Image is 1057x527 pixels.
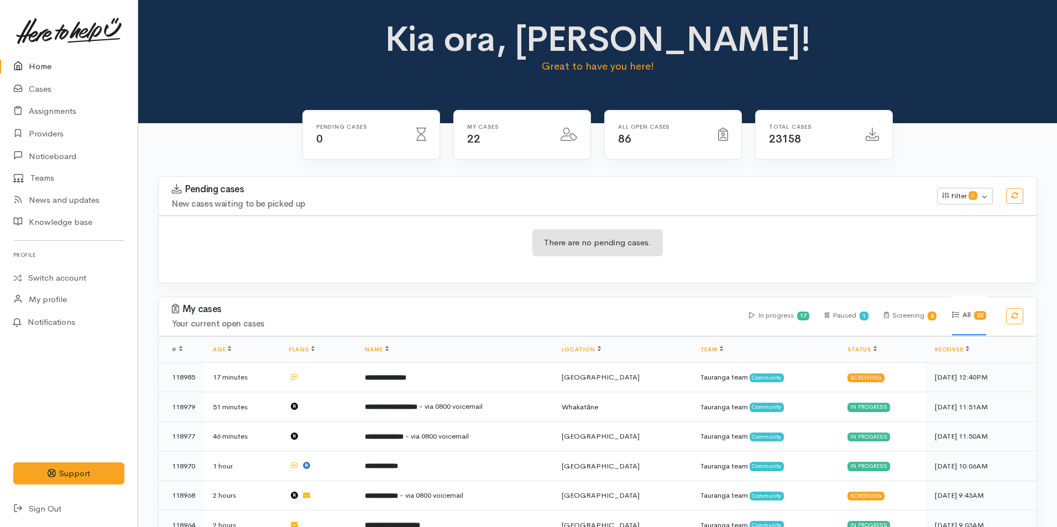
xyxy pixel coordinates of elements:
[926,421,1037,451] td: [DATE] 11:50AM
[825,296,868,335] div: Paused
[467,124,547,130] h6: My cases
[847,433,890,441] div: In progress
[930,312,934,319] b: 4
[977,312,983,319] b: 22
[172,184,924,195] h3: Pending cases
[847,373,885,382] div: Screening
[800,312,807,319] b: 17
[562,461,640,471] span: [GEOGRAPHIC_DATA]
[13,462,124,485] button: Support
[847,492,885,500] div: Screening
[172,346,182,353] span: #
[692,392,839,422] td: Tauranga team
[847,403,890,412] div: In progress
[692,421,839,451] td: Tauranga team
[750,433,784,441] span: Community
[172,199,924,209] h4: New cases waiting to be picked up
[365,346,388,353] a: Name
[204,362,280,392] td: 17 minutes
[562,372,640,382] span: [GEOGRAPHIC_DATA]
[862,312,866,319] b: 1
[204,421,280,451] td: 46 minutes
[884,296,937,335] div: Screening
[381,59,814,74] p: Great to have you here!
[926,392,1037,422] td: [DATE] 11:51AM
[847,462,890,471] div: In progress
[937,188,993,204] button: Filter0
[749,296,809,335] div: In progress
[700,346,723,353] a: Team
[618,124,705,130] h6: All Open cases
[750,403,784,412] span: Community
[769,132,801,146] span: 23158
[692,481,839,510] td: Tauranga team
[159,481,204,510] td: 118968
[172,304,736,315] h3: My cases
[769,124,852,130] h6: Total cases
[926,481,1037,510] td: [DATE] 9:43AM
[204,481,280,510] td: 2 hours
[562,431,640,441] span: [GEOGRAPHIC_DATA]
[159,392,204,422] td: 118979
[159,451,204,481] td: 118970
[204,392,280,422] td: 51 minutes
[316,124,403,130] h6: Pending cases
[204,451,280,481] td: 1 hour
[562,491,640,500] span: [GEOGRAPHIC_DATA]
[926,362,1037,392] td: [DATE] 12:40PM
[750,462,784,471] span: Community
[467,132,480,146] span: 22
[419,402,483,411] span: - via 0800 voicemail
[926,451,1037,481] td: [DATE] 10:06AM
[847,346,877,353] a: Status
[289,346,315,353] a: Flags
[952,296,986,335] div: All
[213,346,231,353] a: Age
[562,402,598,412] span: Whakatāne
[172,319,736,329] h4: Your current open cases
[692,451,839,481] td: Tauranga team
[618,132,631,146] span: 86
[750,373,784,382] span: Community
[159,421,204,451] td: 118977
[532,229,663,256] div: There are no pending cases.
[381,20,814,59] h1: Kia ora, [PERSON_NAME]!
[969,191,977,200] span: 0
[935,346,969,353] a: Received
[405,431,469,441] span: - via 0800 voicemail
[750,492,784,500] span: Community
[400,491,463,500] span: - via 0800 voicemail
[316,132,323,146] span: 0
[692,362,839,392] td: Tauranga team
[159,362,204,392] td: 118985
[562,346,601,353] a: Location
[13,247,124,262] h6: Profile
